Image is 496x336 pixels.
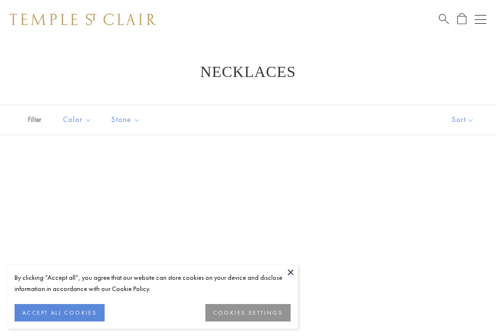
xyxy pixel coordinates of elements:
span: Color [58,114,99,126]
h1: Necklaces [24,63,472,80]
img: Temple St. Clair [10,14,156,25]
a: Open Shopping Bag [457,13,466,25]
button: Show sort by [430,105,496,135]
span: Stone [107,114,148,126]
iframe: Gorgias live chat messenger [448,290,486,326]
button: COOKIES SETTINGS [205,304,291,321]
button: Stone [104,109,148,131]
button: ACCEPT ALL COOKIES [15,304,105,321]
button: Open navigation [475,14,486,25]
div: By clicking “Accept all”, you agree that our website can store cookies on your device and disclos... [15,272,291,294]
a: Search [439,13,449,25]
button: Color [56,109,99,131]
